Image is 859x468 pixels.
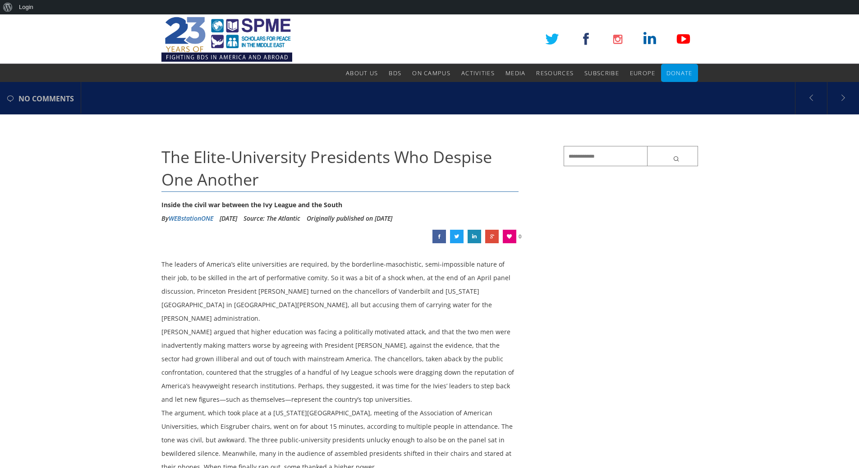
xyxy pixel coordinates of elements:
[450,230,464,243] a: The Elite-University Presidents Who Despise One Another
[412,64,450,82] a: On Campus
[161,14,292,64] img: SPME
[666,64,693,82] a: Donate
[307,212,392,225] li: Originally published on [DATE]
[468,230,481,243] a: The Elite-University Presidents Who Despise One Another
[536,64,574,82] a: Resources
[630,64,656,82] a: Europe
[169,214,213,223] a: WEBstationONE
[461,69,495,77] span: Activities
[461,64,495,82] a: Activities
[505,64,526,82] a: Media
[536,69,574,77] span: Resources
[584,64,619,82] a: Subscribe
[243,212,300,225] div: Source: The Atlantic
[666,69,693,77] span: Donate
[630,69,656,77] span: Europe
[389,69,401,77] span: BDS
[346,64,378,82] a: About Us
[346,69,378,77] span: About Us
[161,212,213,225] li: By
[161,198,519,212] div: Inside the civil war between the Ivy League and the South
[412,69,450,77] span: On Campus
[220,212,237,225] li: [DATE]
[389,64,401,82] a: BDS
[18,83,74,114] span: no comments
[584,69,619,77] span: Subscribe
[519,230,521,243] span: 0
[432,230,446,243] a: The Elite-University Presidents Who Despise One Another
[161,146,492,191] span: The Elite-University Presidents Who Despise One Another
[485,230,499,243] a: The Elite-University Presidents Who Despise One Another
[161,325,519,406] div: [PERSON_NAME] argued that higher education was facing a politically motivated attack, and that th...
[505,69,526,77] span: Media
[161,258,519,325] div: The leaders of America’s elite universities are required, by the borderline-masochistic, semi-imp...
